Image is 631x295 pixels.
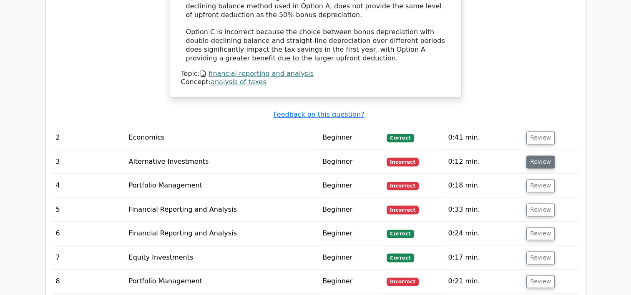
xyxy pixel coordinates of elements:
td: 0:33 min. [445,198,523,222]
button: Review [526,179,555,192]
span: Correct [387,253,414,262]
span: Incorrect [387,182,419,190]
td: 0:18 min. [445,174,523,197]
span: Correct [387,134,414,142]
button: Review [526,155,555,168]
td: Portfolio Management [126,270,319,293]
span: Incorrect [387,205,419,214]
td: Beginner [319,270,383,293]
td: Financial Reporting and Analysis [126,222,319,245]
div: Concept: [181,78,450,87]
td: 4 [53,174,126,197]
td: 3 [53,150,126,174]
td: Beginner [319,246,383,270]
button: Review [526,275,555,288]
button: Review [526,131,555,144]
a: financial reporting and analysis [209,70,313,77]
td: 7 [53,246,126,270]
td: 0:24 min. [445,222,523,245]
td: 6 [53,222,126,245]
div: Topic: [181,70,450,78]
td: Economics [126,126,319,150]
td: Equity Investments [126,246,319,270]
td: 0:12 min. [445,150,523,174]
td: 0:21 min. [445,270,523,293]
span: Incorrect [387,277,419,286]
td: Beginner [319,174,383,197]
td: Beginner [319,126,383,150]
td: 8 [53,270,126,293]
button: Review [526,227,555,240]
td: Financial Reporting and Analysis [126,198,319,222]
td: 5 [53,198,126,222]
td: Beginner [319,198,383,222]
span: Incorrect [387,157,419,166]
td: 2 [53,126,126,150]
button: Review [526,203,555,216]
td: Portfolio Management [126,174,319,197]
span: Correct [387,230,414,238]
a: Feedback on this question? [273,110,364,118]
a: analysis of taxes [211,78,266,86]
td: Beginner [319,150,383,174]
td: 0:41 min. [445,126,523,150]
td: Beginner [319,222,383,245]
td: 0:17 min. [445,246,523,270]
td: Alternative Investments [126,150,319,174]
button: Review [526,251,555,264]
